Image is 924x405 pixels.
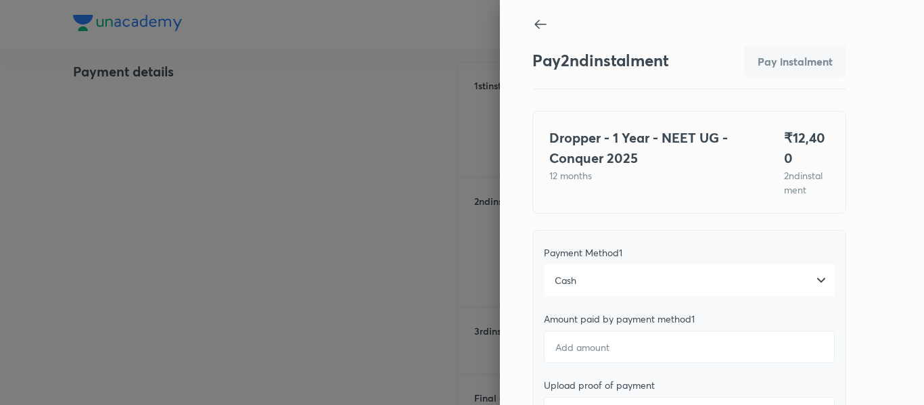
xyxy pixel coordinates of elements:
[555,274,576,287] span: Cash
[544,313,835,325] div: Amount paid by payment method 1
[549,168,752,183] p: 12 months
[784,128,829,168] h4: ₹ 12,400
[744,45,846,78] div: Total amount is not matching instalment amount
[744,45,846,78] button: Pay instalment
[532,51,669,70] h3: Pay 2 nd instalment
[544,247,835,259] div: Payment Method 1
[544,331,835,363] input: Add amount
[544,379,835,391] div: Upload proof of payment
[784,168,829,197] p: 2 nd instalment
[549,128,752,168] h4: Dropper - 1 Year - NEET UG - Conquer 2025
